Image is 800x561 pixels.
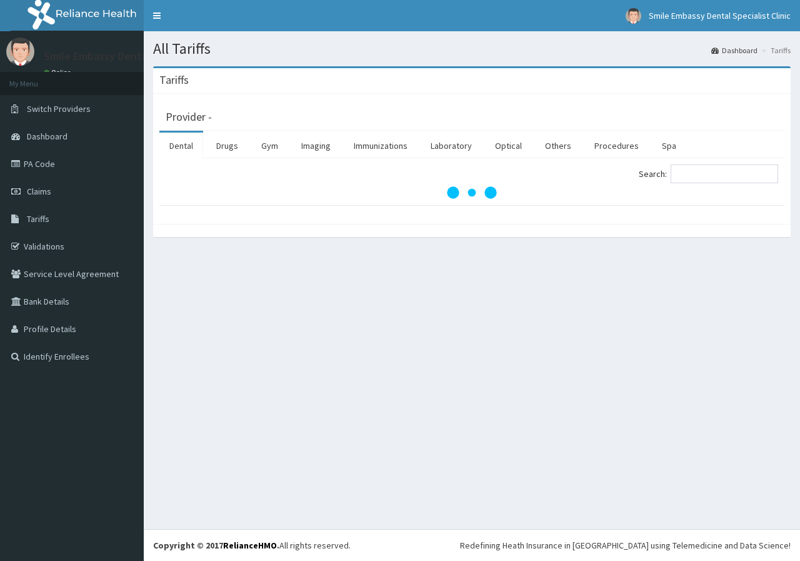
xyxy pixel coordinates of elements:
input: Search: [671,164,778,183]
label: Search: [639,164,778,183]
a: RelianceHMO [223,540,277,551]
h3: Provider - [166,111,212,123]
a: Others [535,133,581,159]
li: Tariffs [759,45,791,56]
div: Redefining Heath Insurance in [GEOGRAPHIC_DATA] using Telemedicine and Data Science! [460,539,791,552]
a: Dental [159,133,203,159]
a: Immunizations [344,133,417,159]
img: User Image [626,8,641,24]
img: User Image [6,38,34,66]
a: Gym [251,133,288,159]
strong: Copyright © 2017 . [153,540,279,551]
a: Procedures [584,133,649,159]
span: Switch Providers [27,103,91,114]
a: Laboratory [421,133,482,159]
span: Claims [27,186,51,197]
svg: audio-loading [447,168,497,218]
a: Drugs [206,133,248,159]
span: Tariffs [27,213,49,225]
h1: All Tariffs [153,41,791,57]
a: Imaging [291,133,341,159]
a: Optical [485,133,532,159]
span: Dashboard [27,131,67,142]
h3: Tariffs [159,74,189,86]
a: Online [44,68,74,77]
p: Smile Embassy Dental Specialist Clinic [44,51,230,62]
a: Spa [652,133,686,159]
span: Smile Embassy Dental Specialist Clinic [649,10,791,21]
a: Dashboard [711,45,757,56]
footer: All rights reserved. [144,529,800,561]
